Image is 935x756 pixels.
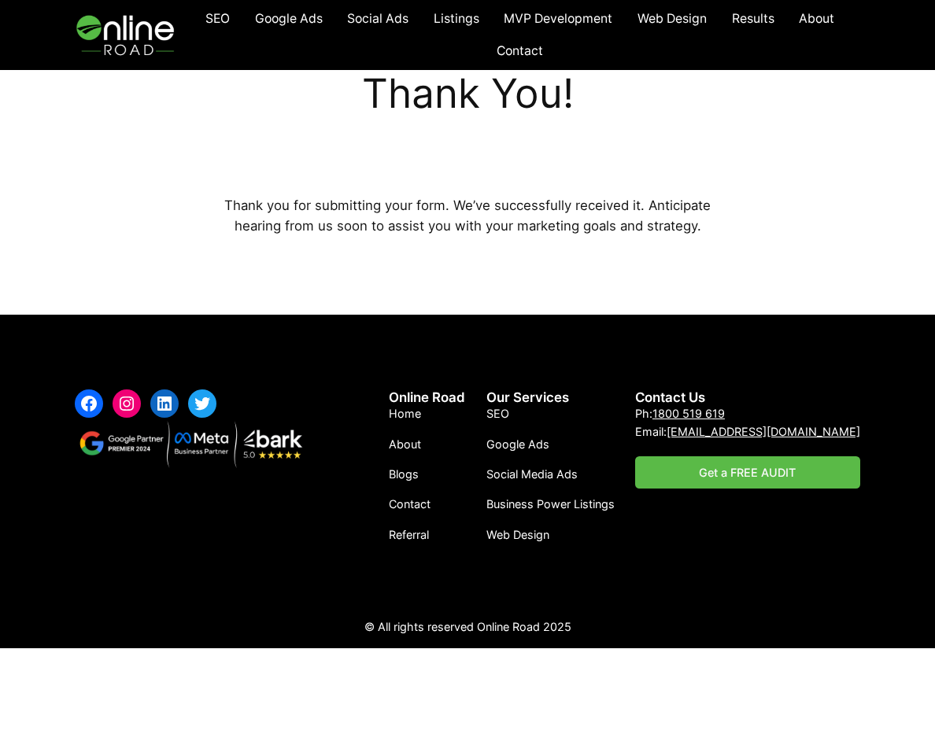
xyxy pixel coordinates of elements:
nav: Footer navigation [389,405,431,544]
a: SEO [486,405,509,422]
h2: Online Road [389,389,465,405]
span: Listings [434,11,479,26]
span: Referral [389,528,429,541]
span: About [389,437,421,451]
a: 1800 519 619 [652,407,725,420]
a: Social Ads [334,3,421,35]
a: MVP Development [492,3,626,35]
a: About [389,436,421,453]
nav: Navigation [179,3,860,67]
a: Contact [484,35,556,67]
a: Referral [389,526,429,544]
a: Listings [421,3,492,35]
a: About [786,3,847,35]
span: Contact [389,497,431,511]
nav: Footer navigation 2 [486,405,615,544]
span: Results [732,11,774,26]
a: Social Media Ads [486,466,578,483]
a: Web Design [486,526,549,544]
span: MVP Development [504,11,612,26]
a: Blogs [389,466,419,483]
span: SEO [486,407,509,420]
span: Social Media Ads [486,467,578,481]
a: SEO [193,3,242,35]
p: Thank you for submitting your form. We’ve successfully received it. Anticipate hearing from us so... [224,195,711,236]
a: Google Ads [486,436,549,453]
a: Home [389,405,421,422]
a: [EMAIL_ADDRESS][DOMAIN_NAME] [667,425,860,438]
a: Results [719,3,787,35]
span: Contact [497,43,543,58]
span: About [799,11,834,26]
a: Contact [389,496,431,513]
a: Business Power Listings [486,496,615,513]
span: SEO [205,11,230,26]
p: Ph: [635,405,860,422]
a: Web Design [625,3,719,35]
p: © All rights reserved Online Road 2025 [75,618,860,636]
h1: Thank You! [224,70,711,116]
span: Web Design [486,528,549,541]
span: Blogs [389,467,419,481]
a: Google Ads [242,3,335,35]
h2: Contact Us [635,389,860,405]
a: Get a FREE AUDIT [635,456,860,489]
span: Social Ads [347,11,408,26]
p: Email: [635,423,860,441]
span: Web Design [637,11,707,26]
span: Google Ads [486,437,549,451]
span: Google Ads [255,11,323,26]
h2: Our Services [486,389,615,405]
span: Business Power Listings [486,497,615,511]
